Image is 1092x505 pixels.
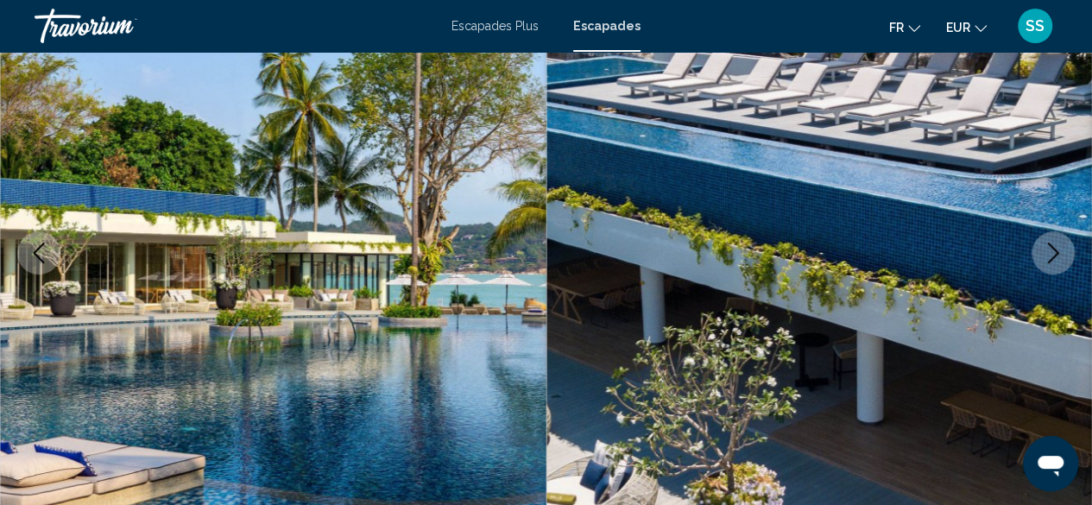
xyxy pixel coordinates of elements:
[1013,8,1057,44] button: Menu utilisateur
[1023,436,1078,491] iframe: Bouton de lancement de la fenêtre de messagerie
[451,19,539,33] a: Escapades Plus
[1032,231,1075,275] button: Next image
[35,9,434,43] a: Travorium
[573,19,641,33] a: Escapades
[17,231,60,275] button: Previous image
[889,21,904,35] font: fr
[1026,16,1045,35] font: SS
[946,15,987,40] button: Changer de devise
[889,15,920,40] button: Changer de langue
[946,21,970,35] font: EUR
